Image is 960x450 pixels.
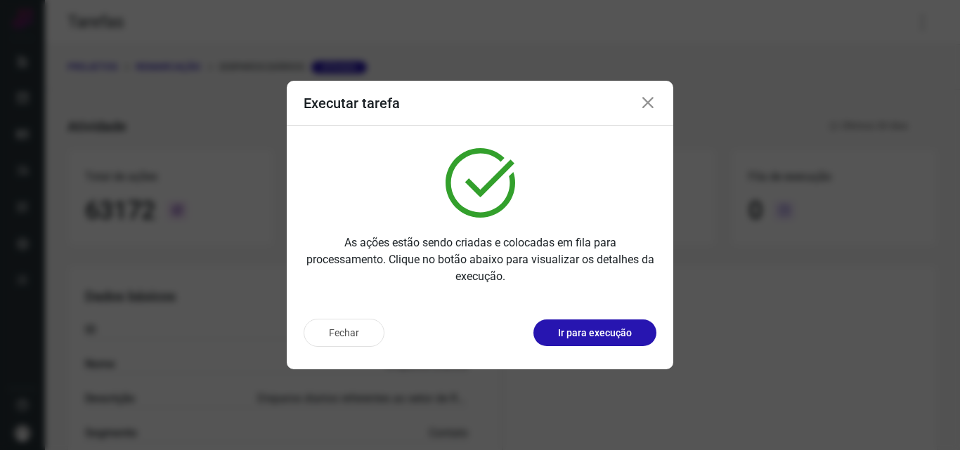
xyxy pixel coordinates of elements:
button: Ir para execução [533,319,656,346]
img: verified.svg [446,148,515,218]
p: As ações estão sendo criadas e colocadas em fila para processamento. Clique no botão abaixo para ... [304,234,656,285]
p: Ir para execução [558,326,632,340]
button: Fechar [304,319,384,347]
h3: Executar tarefa [304,95,400,112]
